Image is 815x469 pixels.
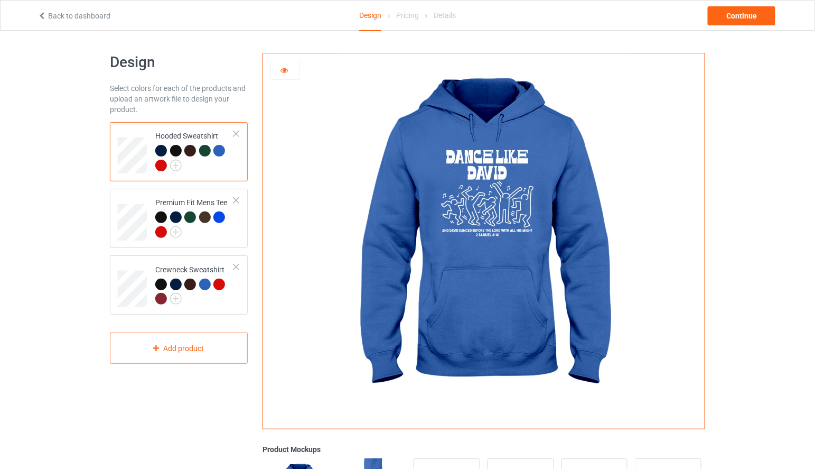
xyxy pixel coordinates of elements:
[110,255,248,315] div: Crewneck Sweatshirt
[359,1,381,31] div: Design
[38,12,110,20] a: Back to dashboard
[155,264,234,304] div: Crewneck Sweatshirt
[434,1,456,30] div: Details
[155,197,234,237] div: Premium Fit Mens Tee
[263,444,705,455] div: Product Mockups
[396,1,419,30] div: Pricing
[170,226,182,238] img: svg+xml;base64,PD94bWwgdmVyc2lvbj0iMS4wIiBlbmNvZGluZz0iVVRGLTgiPz4KPHN2ZyB3aWR0aD0iMjJweCIgaGVpZ2...
[110,83,248,115] div: Select colors for each of the products and upload an artwork file to design your product.
[110,333,248,364] div: Add product
[155,131,234,170] div: Hooded Sweatshirt
[170,293,182,305] img: svg+xml;base64,PD94bWwgdmVyc2lvbj0iMS4wIiBlbmNvZGluZz0iVVRGLTgiPz4KPHN2ZyB3aWR0aD0iMjJweCIgaGVpZ2...
[110,189,248,248] div: Premium Fit Mens Tee
[708,6,775,25] div: Continue
[170,160,182,171] img: svg+xml;base64,PD94bWwgdmVyc2lvbj0iMS4wIiBlbmNvZGluZz0iVVRGLTgiPz4KPHN2ZyB3aWR0aD0iMjJweCIgaGVpZ2...
[110,122,248,181] div: Hooded Sweatshirt
[110,53,248,72] h1: Design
